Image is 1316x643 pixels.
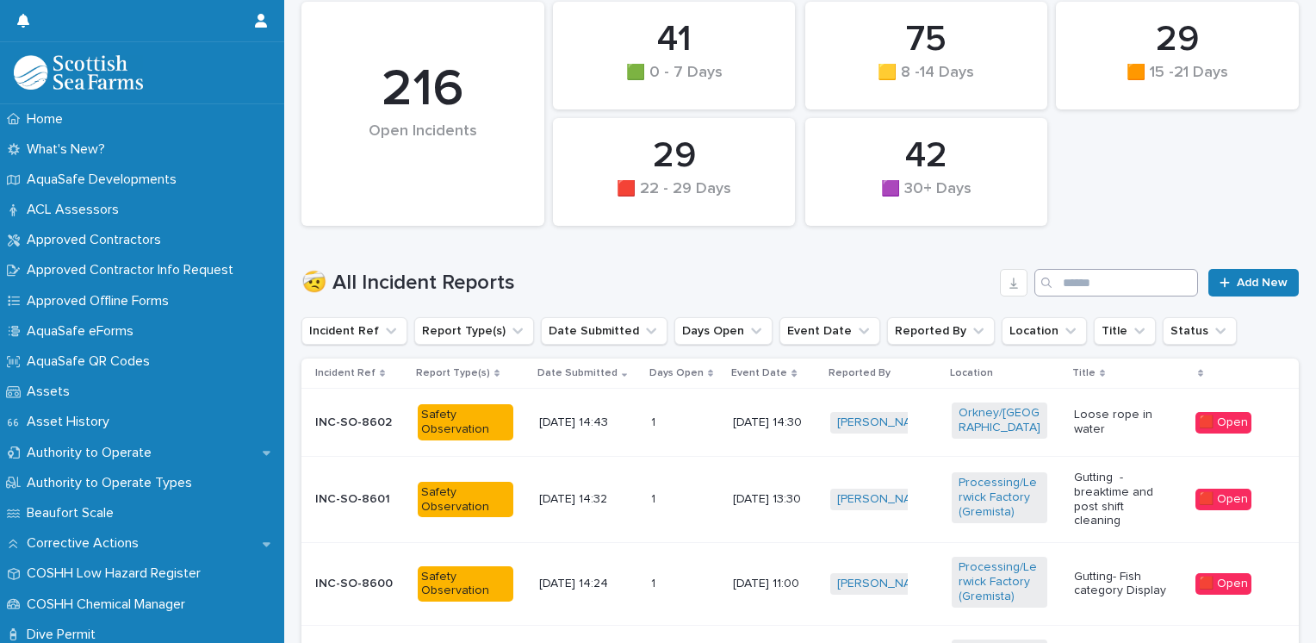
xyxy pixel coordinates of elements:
tr: INC-SO-8601Safety Observation[DATE] 14:3211 [DATE] 13:30[PERSON_NAME] Processing/Lerwick Factory ... [301,456,1299,542]
div: 29 [1085,18,1269,61]
a: [PERSON_NAME] [837,492,931,507]
p: Asset History [20,414,123,430]
p: Authority to Operate Types [20,475,206,491]
p: AquaSafe QR Codes [20,353,164,370]
img: bPIBxiqnSb2ggTQWdOVV [14,55,143,90]
a: [PERSON_NAME] [837,577,931,591]
div: Safety Observation [418,482,513,518]
div: Safety Observation [418,404,513,440]
p: Authority to Operate [20,445,165,461]
p: AquaSafe Developments [20,172,190,188]
p: Report Type(s) [416,364,490,383]
tr: INC-SO-8602Safety Observation[DATE] 14:4311 [DATE] 14:30[PERSON_NAME] Orkney/[GEOGRAPHIC_DATA] Lo... [301,389,1299,457]
p: [DATE] 14:30 [733,415,816,430]
div: 🟥 Open [1195,489,1251,510]
button: Date Submitted [541,317,667,345]
p: Corrective Actions [20,535,152,552]
p: Event Date [731,364,787,383]
p: Title [1072,364,1096,383]
button: Report Type(s) [414,317,534,345]
p: Gutting- Fish category Display [1074,570,1170,599]
button: Reported By [887,317,995,345]
p: AquaSafe eForms [20,323,147,340]
p: COSHH Chemical Manager [20,596,199,613]
p: Incident Ref [315,364,376,383]
p: INC-SO-8601 [315,492,404,507]
div: 🟪 30+ Days [835,180,1019,216]
div: 42 [835,134,1019,178]
h1: 🤕 All Incident Reports [301,271,993,296]
div: 216 [331,59,515,121]
p: INC-SO-8602 [315,415,404,430]
div: Safety Observation [418,566,513,602]
span: Add New [1237,277,1288,289]
div: 29 [582,134,767,178]
button: Title [1094,317,1156,345]
p: Beaufort Scale [20,505,127,521]
p: ACL Assessors [20,202,133,218]
a: Orkney/[GEOGRAPHIC_DATA] [959,406,1040,435]
button: Event Date [779,317,880,345]
tr: INC-SO-8600Safety Observation[DATE] 14:2411 [DATE] 11:00[PERSON_NAME] Processing/Lerwick Factory ... [301,543,1299,625]
div: 🟧 15 -21 Days [1085,64,1269,100]
a: Processing/Lerwick Factory (Gremista) [959,476,1040,519]
p: [DATE] 14:43 [539,415,635,430]
button: Location [1002,317,1087,345]
p: Days Open [649,364,704,383]
button: Status [1163,317,1237,345]
p: [DATE] 11:00 [733,577,816,591]
div: 🟥 Open [1195,412,1251,434]
p: Loose rope in water [1074,408,1170,437]
p: Approved Offline Forms [20,293,183,309]
div: 41 [582,18,767,61]
p: COSHH Low Hazard Register [20,565,214,582]
p: Assets [20,384,84,400]
p: 1 [651,573,659,591]
p: Location [950,364,993,383]
div: 🟨 8 -14 Days [835,64,1019,100]
div: 🟥 22 - 29 Days [582,180,767,216]
a: Processing/Lerwick Factory (Gremista) [959,560,1040,603]
p: Approved Contractor Info Request [20,262,247,278]
p: INC-SO-8600 [315,577,404,591]
div: Open Incidents [331,122,515,177]
a: [PERSON_NAME] [837,415,931,430]
div: 🟥 Open [1195,573,1251,595]
input: Search [1034,269,1198,297]
p: [DATE] 14:24 [539,577,635,591]
button: Incident Ref [301,317,407,345]
p: Gutting - breaktime and post shift cleaning [1074,471,1170,528]
p: Date Submitted [537,364,618,383]
div: 🟩 0 - 7 Days [582,64,767,100]
p: What's New? [20,141,119,158]
p: Dive Permit [20,627,109,643]
p: Home [20,111,77,128]
p: [DATE] 13:30 [733,492,816,507]
a: Add New [1208,269,1299,297]
div: 75 [835,18,1019,61]
p: 1 [651,412,659,430]
p: Reported By [829,364,891,383]
p: Approved Contractors [20,232,175,248]
p: 1 [651,489,659,507]
p: [DATE] 14:32 [539,492,635,507]
button: Days Open [674,317,773,345]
